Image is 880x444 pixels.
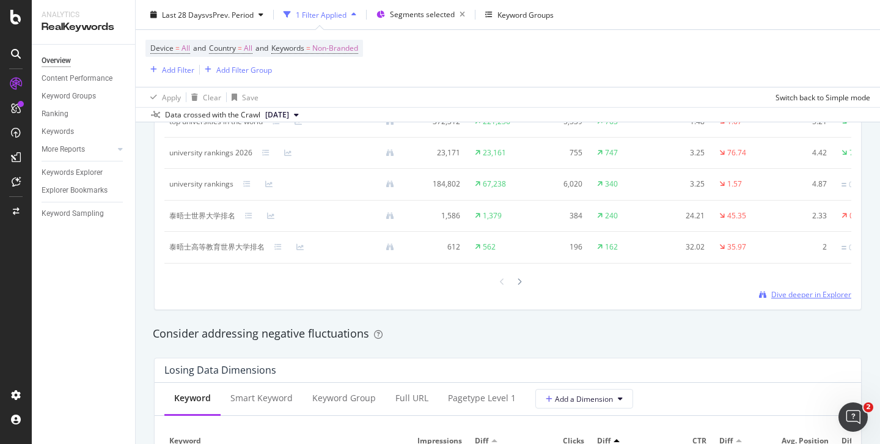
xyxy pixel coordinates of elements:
div: Keyword Groups [42,90,96,103]
span: = [238,43,242,53]
a: Overview [42,54,127,67]
span: Add a Dimension [546,394,613,404]
a: More Reports [42,143,114,156]
div: Keywords [42,125,74,138]
div: 1,379 [483,210,502,221]
div: 184,802 [414,179,460,190]
div: 0.08 [849,242,864,253]
span: 2 [864,402,873,412]
span: and [255,43,268,53]
a: Dive deeper in Explorer [759,289,851,300]
div: 196 [536,242,582,253]
div: 23,171 [414,147,460,158]
div: Add Filter [162,64,194,75]
a: Keyword Groups [42,90,127,103]
div: 755 [536,147,582,158]
div: Smart Keyword [230,392,293,404]
div: 32.02 [658,242,705,253]
div: More Reports [42,143,85,156]
div: 23,161 [483,147,506,158]
span: Dive deeper in Explorer [771,289,851,300]
div: 6,020 [536,179,582,190]
div: 612 [414,242,460,253]
div: Analytics [42,10,125,20]
div: university rankings [169,179,233,190]
div: 4.42 [780,147,827,158]
div: Full URL [395,392,428,404]
div: 0.54 [849,210,864,221]
div: Clear [203,92,221,102]
div: Content Performance [42,72,112,85]
div: Keyword Groups [497,9,554,20]
span: Keywords [271,43,304,53]
div: 4.87 [780,179,827,190]
div: 24.21 [658,210,705,221]
button: Keyword Groups [480,5,559,24]
div: Switch back to Simple mode [776,92,870,102]
div: 3.25 [658,147,705,158]
div: 2 [780,242,827,253]
div: 0.07 [849,179,864,190]
div: 1,586 [414,210,460,221]
span: = [175,43,180,53]
a: Ranking [42,108,127,120]
div: Keyword [174,392,211,404]
div: RealKeywords [42,20,125,34]
span: All [244,40,252,57]
div: 76.74 [727,147,746,158]
div: Explorer Bookmarks [42,184,108,197]
a: Explorer Bookmarks [42,184,127,197]
button: Save [227,87,258,107]
span: = [306,43,310,53]
div: Data crossed with the Crawl [165,109,260,120]
div: Keyword Sampling [42,207,104,220]
div: 67,238 [483,179,506,190]
span: All [182,40,190,57]
span: 2025 Oct. 3rd [265,109,289,120]
a: Keywords [42,125,127,138]
div: Keyword Group [312,392,376,404]
div: 2.33 [780,210,827,221]
a: Content Performance [42,72,127,85]
div: Ranking [42,108,68,120]
button: Segments selected [372,5,470,24]
div: 562 [483,242,496,253]
span: Non-Branded [312,40,358,57]
div: pagetype Level 1 [448,392,516,404]
span: vs Prev. Period [205,9,254,20]
div: 747 [605,147,618,158]
div: Keywords Explorer [42,166,103,179]
img: Equal [842,183,846,187]
div: 7.37 [849,147,864,158]
div: Overview [42,54,71,67]
button: Clear [186,87,221,107]
div: 35.97 [727,242,746,253]
div: Add Filter Group [216,64,272,75]
div: 162 [605,242,618,253]
div: 泰晤士世界大学排名 [169,210,235,221]
div: Consider addressing negative fluctuations [153,326,863,342]
div: Save [242,92,258,102]
button: Apply [145,87,181,107]
img: Equal [842,246,846,250]
div: Losing Data Dimensions [164,364,276,376]
div: 45.35 [727,210,746,221]
button: [DATE] [260,108,304,122]
span: Device [150,43,174,53]
button: Add a Dimension [535,389,633,409]
button: Switch back to Simple mode [771,87,870,107]
button: 1 Filter Applied [279,5,361,24]
button: Add Filter Group [200,62,272,77]
div: university rankings 2026 [169,147,252,158]
iframe: Intercom live chat [838,402,868,432]
span: Last 28 Days [162,9,205,20]
a: Keyword Sampling [42,207,127,220]
a: Keywords Explorer [42,166,127,179]
div: 384 [536,210,582,221]
button: Add Filter [145,62,194,77]
span: and [193,43,206,53]
div: Apply [162,92,181,102]
div: 340 [605,179,618,190]
span: Country [209,43,236,53]
div: 3.25 [658,179,705,190]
